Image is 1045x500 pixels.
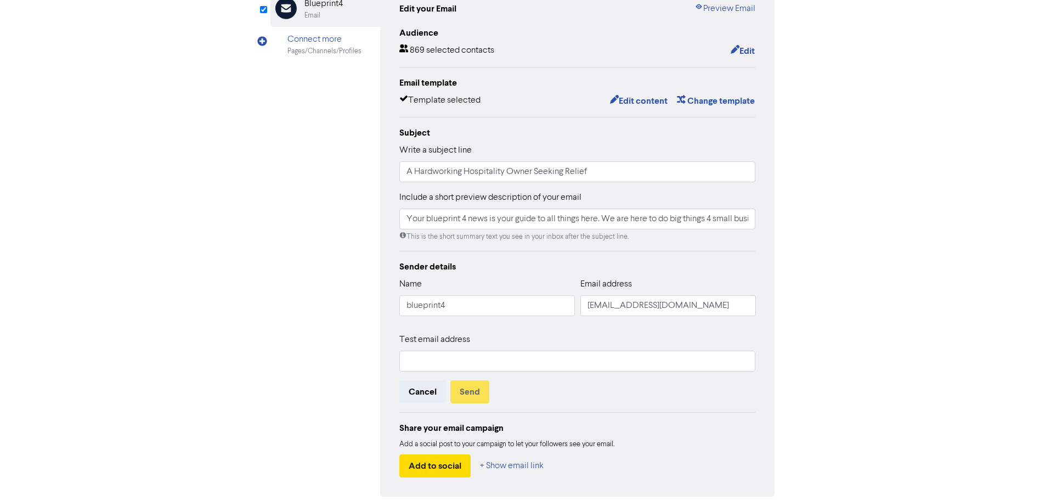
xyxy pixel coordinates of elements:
[399,2,456,15] div: Edit your Email
[270,27,380,63] div: Connect morePages/Channels/Profiles
[399,76,756,89] div: Email template
[990,447,1045,500] iframe: Chat Widget
[399,278,422,291] label: Name
[399,94,481,108] div: Template selected
[399,191,581,204] label: Include a short preview description of your email
[730,44,755,58] button: Edit
[450,380,489,403] button: Send
[287,33,361,46] div: Connect more
[304,10,320,21] div: Email
[479,454,544,477] button: + Show email link
[399,333,470,346] label: Test email address
[399,26,756,40] div: Audience
[399,126,756,139] div: Subject
[399,260,756,273] div: Sender details
[580,278,632,291] label: Email address
[399,44,494,58] div: 869 selected contacts
[676,94,755,108] button: Change template
[399,144,472,157] label: Write a subject line
[399,439,756,450] div: Add a social post to your campaign to let your followers see your email.
[609,94,668,108] button: Edit content
[399,232,756,242] div: This is the short summary text you see in your inbox after the subject line.
[399,422,756,435] div: Share your email campaign
[399,454,471,477] button: Add to social
[287,46,361,57] div: Pages/Channels/Profiles
[694,2,755,15] a: Preview Email
[399,380,446,403] button: Cancel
